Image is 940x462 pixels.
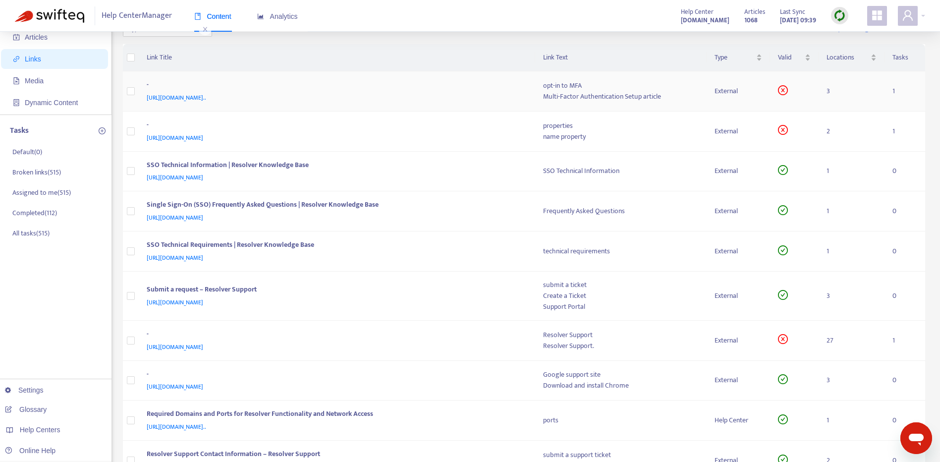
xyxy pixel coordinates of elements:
[543,91,699,102] div: Multi-Factor Authentication Setup article
[102,6,172,25] span: Help Center Manager
[885,231,925,272] td: 0
[845,23,925,35] span: Getting started with Links
[25,99,78,107] span: Dynamic Content
[819,231,885,272] td: 1
[199,23,212,35] span: close
[715,86,762,97] div: External
[543,166,699,176] div: SSO Technical Information
[543,450,699,461] div: submit a support ticket
[12,208,57,218] p: Completed ( 112 )
[147,382,203,392] span: [URL][DOMAIN_NAME]
[819,71,885,112] td: 3
[147,297,203,307] span: [URL][DOMAIN_NAME]
[543,246,699,257] div: technical requirements
[147,119,524,132] div: -
[10,125,29,137] p: Tasks
[715,375,762,386] div: External
[715,126,762,137] div: External
[778,125,788,135] span: close-circle
[147,213,203,223] span: [URL][DOMAIN_NAME]
[885,112,925,152] td: 1
[885,191,925,231] td: 0
[12,167,61,177] p: Broken links ( 515 )
[147,422,206,432] span: [URL][DOMAIN_NAME]..
[900,422,932,454] iframe: Button to launch messaging window
[715,335,762,346] div: External
[871,9,883,21] span: appstore
[543,206,699,217] div: Frequently Asked Questions
[15,9,84,23] img: Swifteq
[715,52,754,63] span: Type
[13,34,20,41] span: account-book
[13,77,20,84] span: file-image
[778,85,788,95] span: close-circle
[147,160,524,173] div: SSO Technical Information | Resolver Knowledge Base
[147,329,524,342] div: -
[20,426,60,434] span: Help Centers
[715,206,762,217] div: External
[885,44,925,71] th: Tasks
[681,6,714,17] span: Help Center
[12,147,42,157] p: Default ( 0 )
[543,120,699,131] div: properties
[744,15,758,26] strong: 1068
[543,341,699,351] div: Resolver Support.
[25,77,44,85] span: Media
[819,191,885,231] td: 1
[543,280,699,290] div: submit a ticket
[778,374,788,384] span: check-circle
[885,152,925,192] td: 0
[13,99,20,106] span: container
[778,52,802,63] span: Valid
[147,133,203,143] span: [URL][DOMAIN_NAME]
[778,290,788,300] span: check-circle
[99,127,106,134] span: plus-circle
[778,165,788,175] span: check-circle
[147,369,524,382] div: -
[715,246,762,257] div: External
[147,253,203,263] span: [URL][DOMAIN_NAME]
[147,199,524,212] div: Single Sign-On (SSO) Frequently Asked Questions | Resolver Knowledge Base
[770,44,818,71] th: Valid
[902,9,914,21] span: user
[681,15,729,26] strong: [DOMAIN_NAME]
[819,112,885,152] td: 2
[194,12,231,20] span: Content
[819,361,885,401] td: 3
[543,415,699,426] div: ports
[780,6,805,17] span: Last Sync
[833,9,846,22] img: sync.dc5367851b00ba804db3.png
[778,414,788,424] span: check-circle
[885,272,925,321] td: 0
[819,152,885,192] td: 1
[885,321,925,361] td: 1
[778,205,788,215] span: check-circle
[543,290,699,301] div: Create a Ticket
[819,272,885,321] td: 3
[543,131,699,142] div: name property
[543,330,699,341] div: Resolver Support
[147,239,524,252] div: SSO Technical Requirements | Resolver Knowledge Base
[147,173,203,182] span: [URL][DOMAIN_NAME]
[707,44,770,71] th: Type
[139,44,535,71] th: Link Title
[819,401,885,441] td: 1
[147,449,524,462] div: Resolver Support Contact Information – Resolver Support
[147,408,524,421] div: Required Domains and Ports for Resolver Functionality and Network Access
[147,284,524,297] div: Submit a request – Resolver Support
[819,321,885,361] td: 27
[535,44,707,71] th: Link Text
[25,33,48,41] span: Articles
[780,15,816,26] strong: [DATE] 09:39
[715,166,762,176] div: External
[744,6,765,17] span: Articles
[5,405,47,413] a: Glossary
[543,301,699,312] div: Support Portal
[257,13,264,20] span: area-chart
[12,187,71,198] p: Assigned to me ( 515 )
[885,401,925,441] td: 0
[885,361,925,401] td: 0
[147,93,206,103] span: [URL][DOMAIN_NAME]..
[25,55,41,63] span: Links
[715,415,762,426] div: Help Center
